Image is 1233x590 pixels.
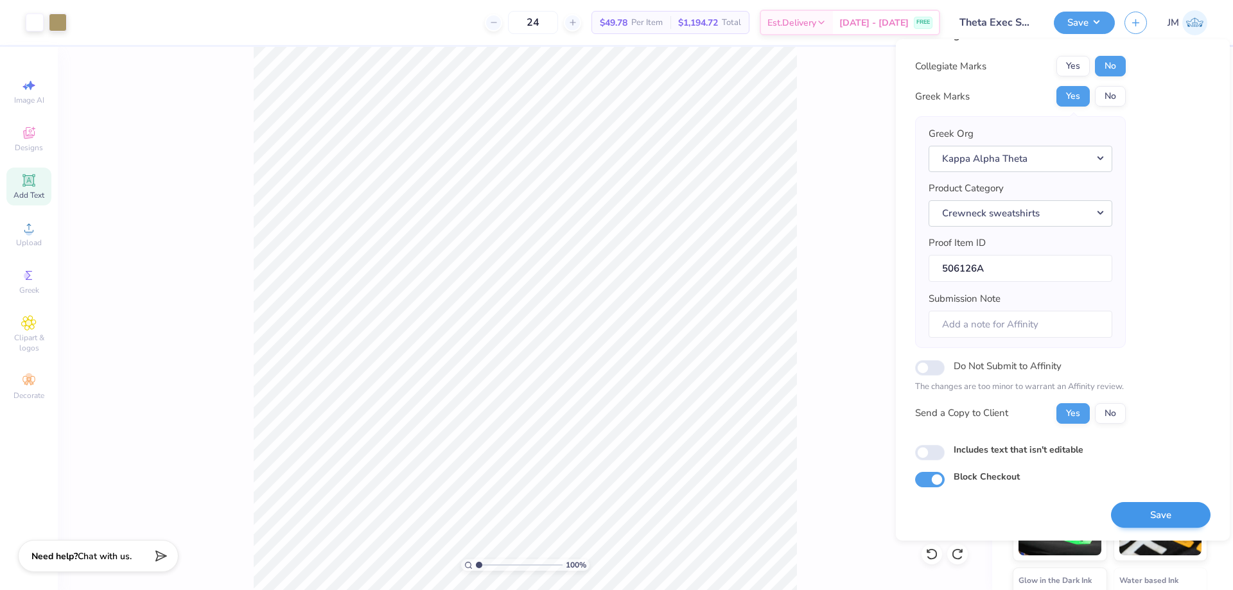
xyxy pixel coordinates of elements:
[1095,86,1126,107] button: No
[916,18,930,27] span: FREE
[1056,86,1090,107] button: Yes
[929,200,1112,227] button: Crewneck sweatshirts
[631,16,663,30] span: Per Item
[839,16,909,30] span: [DATE] - [DATE]
[954,470,1020,483] label: Block Checkout
[1167,15,1179,30] span: JM
[1095,403,1126,424] button: No
[678,16,718,30] span: $1,194.72
[950,10,1044,35] input: Untitled Design
[566,559,586,571] span: 100 %
[929,126,974,141] label: Greek Org
[915,59,986,74] div: Collegiate Marks
[1054,12,1115,34] button: Save
[1019,573,1092,587] span: Glow in the Dark Ink
[600,16,627,30] span: $49.78
[19,285,39,295] span: Greek
[508,11,558,34] input: – –
[78,550,132,562] span: Chat with us.
[929,181,1004,196] label: Product Category
[1056,403,1090,424] button: Yes
[15,143,43,153] span: Designs
[915,381,1126,394] p: The changes are too minor to warrant an Affinity review.
[13,190,44,200] span: Add Text
[1182,10,1207,35] img: Joshua Macky Gaerlan
[16,238,42,248] span: Upload
[1167,10,1207,35] a: JM
[1095,56,1126,76] button: No
[929,291,1001,306] label: Submission Note
[929,311,1112,338] input: Add a note for Affinity
[915,89,970,104] div: Greek Marks
[722,16,741,30] span: Total
[14,95,44,105] span: Image AI
[6,333,51,353] span: Clipart & logos
[1056,56,1090,76] button: Yes
[929,236,986,250] label: Proof Item ID
[13,390,44,401] span: Decorate
[1111,502,1211,528] button: Save
[31,550,78,562] strong: Need help?
[954,358,1062,374] label: Do Not Submit to Affinity
[767,16,816,30] span: Est. Delivery
[1119,573,1178,587] span: Water based Ink
[915,406,1008,421] div: Send a Copy to Client
[929,146,1112,172] button: Kappa Alpha Theta
[954,443,1083,456] label: Includes text that isn't editable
